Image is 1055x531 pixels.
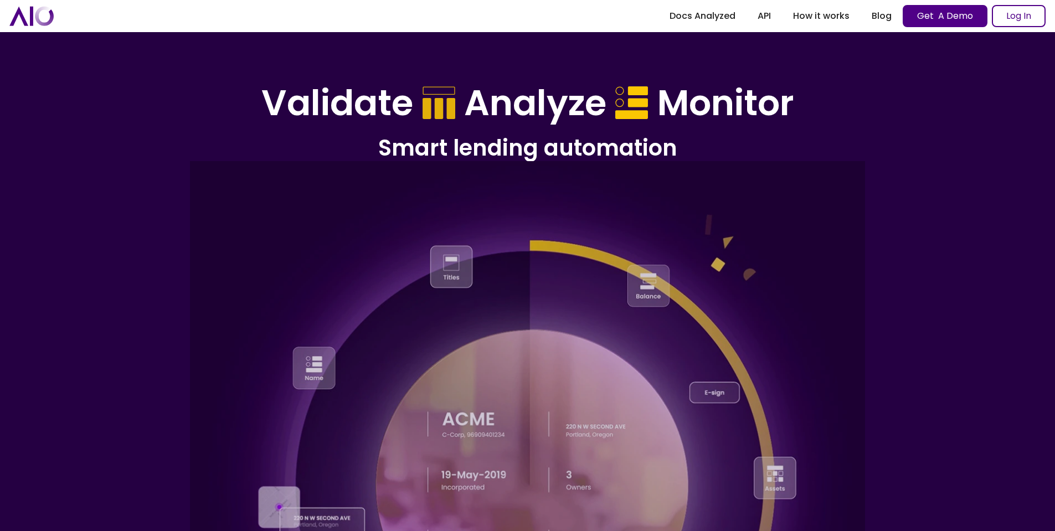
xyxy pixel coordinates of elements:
a: Blog [861,6,903,26]
a: API [747,6,782,26]
a: home [9,6,54,25]
h1: Analyze [464,82,606,125]
a: How it works [782,6,861,26]
a: Log In [992,5,1046,27]
a: Docs Analyzed [658,6,747,26]
h1: Validate [261,82,413,125]
h1: Monitor [657,82,794,125]
a: Get A Demo [903,5,987,27]
h2: Smart lending automation [212,133,843,162]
